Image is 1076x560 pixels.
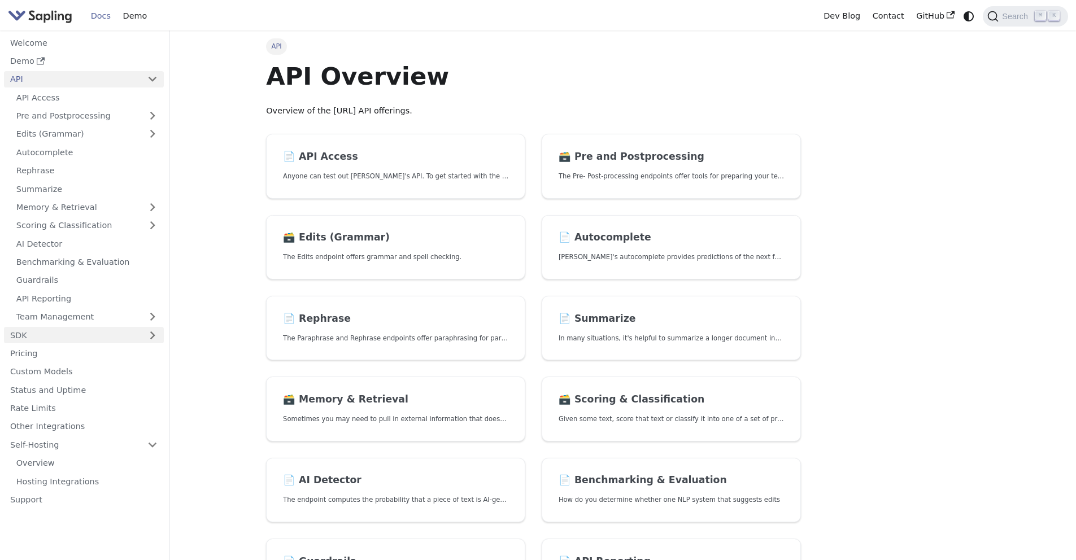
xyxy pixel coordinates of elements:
p: Sometimes you may need to pull in external information that doesn't fit in the context size of an... [283,414,508,425]
a: API Access [10,89,164,106]
a: 📄️ SummarizeIn many situations, it's helpful to summarize a longer document into a shorter, more ... [542,296,801,361]
a: Edits (Grammar) [10,126,164,142]
a: Autocomplete [10,144,164,160]
a: Demo [4,53,164,69]
p: The endpoint computes the probability that a piece of text is AI-generated, [283,495,508,505]
span: API [266,38,287,54]
p: In many situations, it's helpful to summarize a longer document into a shorter, more easily diges... [559,333,784,344]
a: Welcome [4,34,164,51]
a: AI Detector [10,235,164,252]
a: Other Integrations [4,418,164,435]
a: Summarize [10,181,164,197]
a: 🗃️ Scoring & ClassificationGiven some text, score that text or classify it into one of a set of p... [542,377,801,441]
a: Team Management [10,309,164,325]
a: Status and Uptime [4,382,164,398]
a: Scoring & Classification [10,217,164,234]
kbd: K [1048,11,1060,21]
a: GitHub [910,7,960,25]
a: 📄️ Benchmarking & EvaluationHow do you determine whether one NLP system that suggests edits [542,458,801,523]
button: Switch between dark and light mode (currently system mode) [961,8,977,24]
p: The Paraphrase and Rephrase endpoints offer paraphrasing for particular styles. [283,333,508,344]
nav: Breadcrumbs [266,38,801,54]
a: Overview [10,455,164,471]
button: Expand sidebar category 'SDK' [141,327,164,343]
button: Search (Command+K) [983,6,1068,27]
a: Support [4,492,164,508]
p: Sapling's autocomplete provides predictions of the next few characters or words [559,252,784,262]
kbd: ⌘ [1035,11,1046,21]
a: Pre and Postprocessing [10,108,164,124]
a: Hosting Integrations [10,473,164,489]
a: Self-Hosting [4,436,164,453]
a: Guardrails [10,272,164,288]
h2: Scoring & Classification [559,393,784,406]
p: How do you determine whether one NLP system that suggests edits [559,495,784,505]
a: Rate Limits [4,400,164,417]
a: Benchmarking & Evaluation [10,254,164,270]
p: Anyone can test out Sapling's API. To get started with the API, simply: [283,171,508,182]
a: Rephrase [10,163,164,179]
h2: Summarize [559,313,784,325]
h2: AI Detector [283,474,508,487]
h2: API Access [283,151,508,163]
h2: Memory & Retrieval [283,393,508,406]
a: 🗃️ Memory & RetrievalSometimes you may need to pull in external information that doesn't fit in t... [266,377,525,441]
a: Memory & Retrieval [10,199,164,216]
h2: Edits (Grammar) [283,231,508,244]
a: Sapling.ai [8,8,76,24]
a: SDK [4,327,141,343]
a: 📄️ AI DetectorThe endpoint computes the probability that a piece of text is AI-generated, [266,458,525,523]
a: Demo [117,7,153,25]
a: Pricing [4,345,164,362]
a: Custom Models [4,364,164,380]
p: The Pre- Post-processing endpoints offer tools for preparing your text data for ingestation as we... [559,171,784,182]
img: Sapling.ai [8,8,72,24]
a: API Reporting [10,290,164,307]
h2: Rephrase [283,313,508,325]
a: 🗃️ Edits (Grammar)The Edits endpoint offers grammar and spell checking. [266,215,525,280]
p: Given some text, score that text or classify it into one of a set of pre-specified categories. [559,414,784,425]
a: API [4,71,141,88]
p: The Edits endpoint offers grammar and spell checking. [283,252,508,262]
p: Overview of the [URL] API offerings. [266,104,801,118]
span: Search [999,12,1035,21]
h1: API Overview [266,61,801,91]
h2: Autocomplete [559,231,784,244]
a: Contact [866,7,911,25]
a: Docs [85,7,117,25]
a: 📄️ Autocomplete[PERSON_NAME]'s autocomplete provides predictions of the next few characters or words [542,215,801,280]
a: 📄️ RephraseThe Paraphrase and Rephrase endpoints offer paraphrasing for particular styles. [266,296,525,361]
h2: Benchmarking & Evaluation [559,474,784,487]
button: Collapse sidebar category 'API' [141,71,164,88]
h2: Pre and Postprocessing [559,151,784,163]
a: Dev Blog [817,7,866,25]
a: 📄️ API AccessAnyone can test out [PERSON_NAME]'s API. To get started with the API, simply: [266,134,525,199]
a: 🗃️ Pre and PostprocessingThe Pre- Post-processing endpoints offer tools for preparing your text d... [542,134,801,199]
